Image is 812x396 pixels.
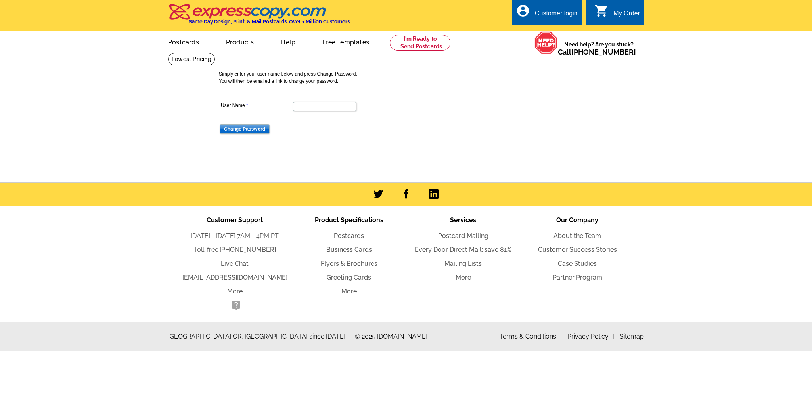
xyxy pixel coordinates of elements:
[219,70,599,85] p: Simply enter your user name below and press Change Password. You will then be emailed a link to c...
[178,245,292,255] li: Toll-free:
[500,333,562,340] a: Terms & Conditions
[516,4,530,18] i: account_circle
[450,216,476,224] span: Services
[594,4,609,18] i: shopping_cart
[268,32,308,51] a: Help
[213,32,267,51] a: Products
[516,9,578,19] a: account_circle Customer login
[594,9,640,19] a: shopping_cart My Order
[310,32,382,51] a: Free Templates
[182,274,287,281] a: [EMAIL_ADDRESS][DOMAIN_NAME]
[553,274,602,281] a: Partner Program
[558,40,640,56] span: Need help? Are you stuck?
[178,231,292,241] li: [DATE] - [DATE] 7AM - 4PM PT
[220,246,276,253] a: [PHONE_NUMBER]
[155,32,212,51] a: Postcards
[227,287,243,295] a: More
[567,333,614,340] a: Privacy Policy
[168,10,351,25] a: Same Day Design, Print, & Mail Postcards. Over 1 Million Customers.
[207,216,263,224] span: Customer Support
[538,246,617,253] a: Customer Success Stories
[415,246,511,253] a: Every Door Direct Mail: save 81%
[355,332,427,341] span: © 2025 [DOMAIN_NAME]
[221,102,292,109] label: User Name
[438,232,488,240] a: Postcard Mailing
[535,10,578,21] div: Customer login
[168,332,351,341] span: [GEOGRAPHIC_DATA] OR, [GEOGRAPHIC_DATA] since [DATE]
[220,124,270,134] input: Change Password
[444,260,482,267] a: Mailing Lists
[553,232,601,240] a: About the Team
[456,274,471,281] a: More
[221,260,249,267] a: Live Chat
[321,260,377,267] a: Flyers & Brochures
[315,216,383,224] span: Product Specifications
[558,260,597,267] a: Case Studies
[613,10,640,21] div: My Order
[620,333,644,340] a: Sitemap
[189,19,351,25] h4: Same Day Design, Print, & Mail Postcards. Over 1 Million Customers.
[326,246,372,253] a: Business Cards
[334,232,364,240] a: Postcards
[571,48,636,56] a: [PHONE_NUMBER]
[556,216,598,224] span: Our Company
[341,287,357,295] a: More
[558,48,636,56] span: Call
[327,274,371,281] a: Greeting Cards
[534,31,558,54] img: help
